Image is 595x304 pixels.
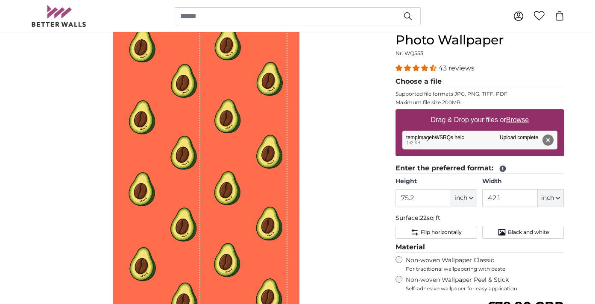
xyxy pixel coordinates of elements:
[396,242,564,253] legend: Material
[451,189,477,207] button: inch
[421,229,462,236] span: Flip horizontally
[396,214,564,222] p: Surface:
[396,99,564,106] p: Maximum file size 200MB.
[482,226,564,239] button: Black and white
[427,111,532,129] label: Drag & Drop your files or
[396,76,564,87] legend: Choose a file
[406,285,564,292] span: Self-adhesive wallpaper for easy application
[508,229,549,236] span: Black and white
[31,5,87,27] img: Betterwalls
[406,276,564,292] label: Non-woven Wallpaper Peel & Stick
[396,64,438,72] span: 4.40 stars
[396,163,564,174] legend: Enter the preferred format:
[396,50,423,56] span: Nr. WQ553
[406,256,564,272] label: Non-woven Wallpaper Classic
[454,194,467,202] span: inch
[396,91,564,97] p: Supported file formats JPG, PNG, TIFF, PDF
[541,194,554,202] span: inch
[438,64,475,72] span: 43 reviews
[420,214,440,222] span: 22sq ft
[406,266,564,272] span: For traditional wallpapering with paste
[396,226,477,239] button: Flip horizontally
[396,177,477,186] label: Height
[482,177,564,186] label: Width
[538,189,564,207] button: inch
[396,17,564,48] h1: Personalised Wall Mural Photo Wallpaper
[506,116,529,123] u: Browse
